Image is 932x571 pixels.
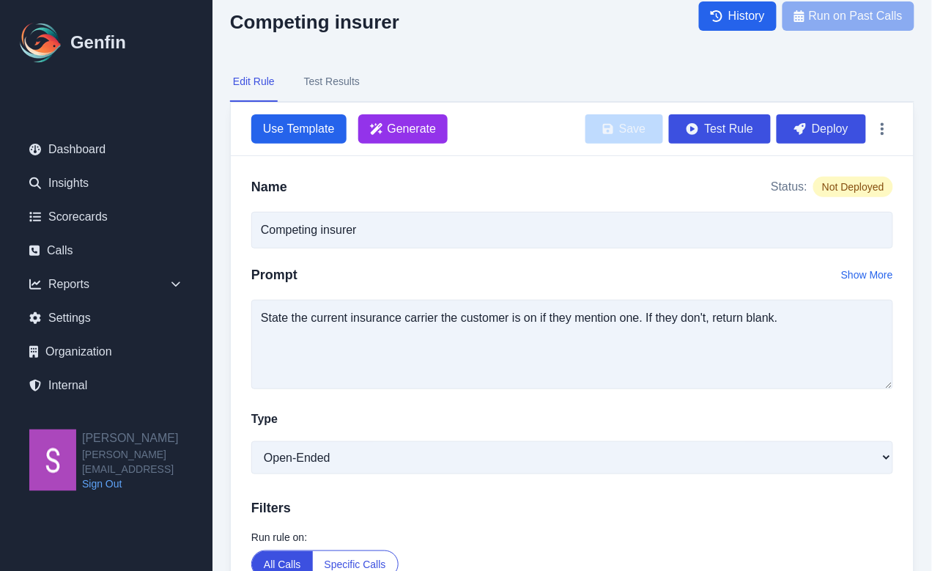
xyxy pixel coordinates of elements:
h2: Prompt [251,265,297,285]
a: Dashboard [18,135,195,164]
span: Not Deployed [813,177,893,197]
button: Test Rule [669,114,771,144]
label: Run rule on: [251,530,893,545]
img: Logo [18,19,64,66]
h2: [PERSON_NAME] [82,430,212,447]
a: Sign Out [82,476,212,491]
textarea: State the current insurance carrier the customer is on if they mention one. If they don't, return... [251,300,893,389]
a: Internal [18,371,195,400]
span: Generate [388,120,437,138]
button: Save [585,114,663,144]
h2: Name [251,177,287,197]
button: Test Results [301,62,363,102]
span: Run on Past Calls [809,7,903,25]
h1: Genfin [70,31,126,54]
input: Write your rule name here [251,212,893,248]
a: Calls [18,236,195,265]
button: Run on Past Calls [783,1,914,31]
h2: Competing insurer [230,11,399,33]
span: Status: [771,178,807,196]
h3: Filters [251,498,893,518]
button: Show More [841,268,893,282]
button: Use Template [251,114,347,144]
button: Generate [358,114,448,144]
span: History [728,7,765,25]
a: Scorecards [18,202,195,232]
button: Edit Rule [230,62,278,102]
button: Deploy [777,114,866,144]
div: Reports [18,270,195,299]
a: Organization [18,337,195,366]
span: [PERSON_NAME][EMAIL_ADDRESS] [82,447,212,476]
label: Type [251,410,278,428]
a: Settings [18,303,195,333]
a: Insights [18,169,195,198]
a: History [699,1,777,31]
img: Shane Wey [29,430,76,491]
